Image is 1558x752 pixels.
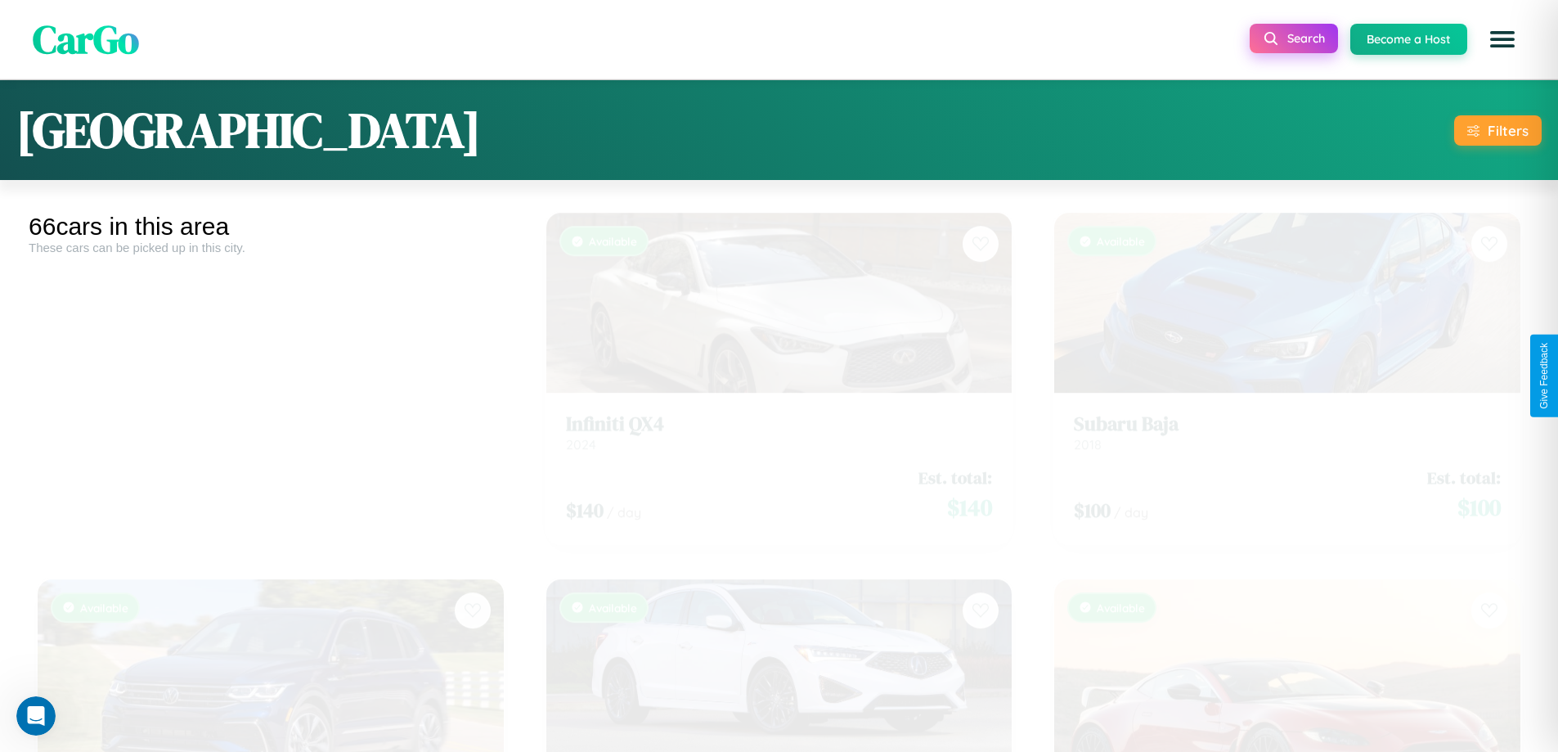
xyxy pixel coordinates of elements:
span: Available [589,219,637,233]
span: Available [589,586,637,600]
span: $ 140 [947,476,992,509]
div: 66 cars in this area [29,213,513,241]
span: CarGo [33,12,139,66]
span: / day [1114,489,1148,506]
iframe: Intercom live chat [16,696,56,736]
span: $ 140 [566,482,604,509]
div: Filters [1488,122,1529,139]
a: Infiniti QX42024 [566,398,993,438]
span: / day [607,489,641,506]
span: Est. total: [918,451,992,475]
span: 2018 [1074,421,1102,438]
span: $ 100 [1074,482,1111,509]
span: Est. total: [1427,451,1501,475]
span: Available [1097,219,1145,233]
div: Give Feedback [1538,343,1550,409]
a: Subaru Baja2018 [1074,398,1501,438]
button: Become a Host [1350,24,1467,55]
h1: [GEOGRAPHIC_DATA] [16,97,481,164]
h3: Subaru Baja [1074,398,1501,421]
span: Search [1287,31,1325,46]
button: Open menu [1479,16,1525,62]
span: 2024 [566,421,596,438]
span: Available [80,586,128,600]
h3: Infiniti QX4 [566,398,993,421]
button: Search [1250,24,1338,53]
span: Available [1097,586,1145,600]
div: These cars can be picked up in this city. [29,241,513,254]
button: Filters [1454,115,1542,146]
span: $ 100 [1457,476,1501,509]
